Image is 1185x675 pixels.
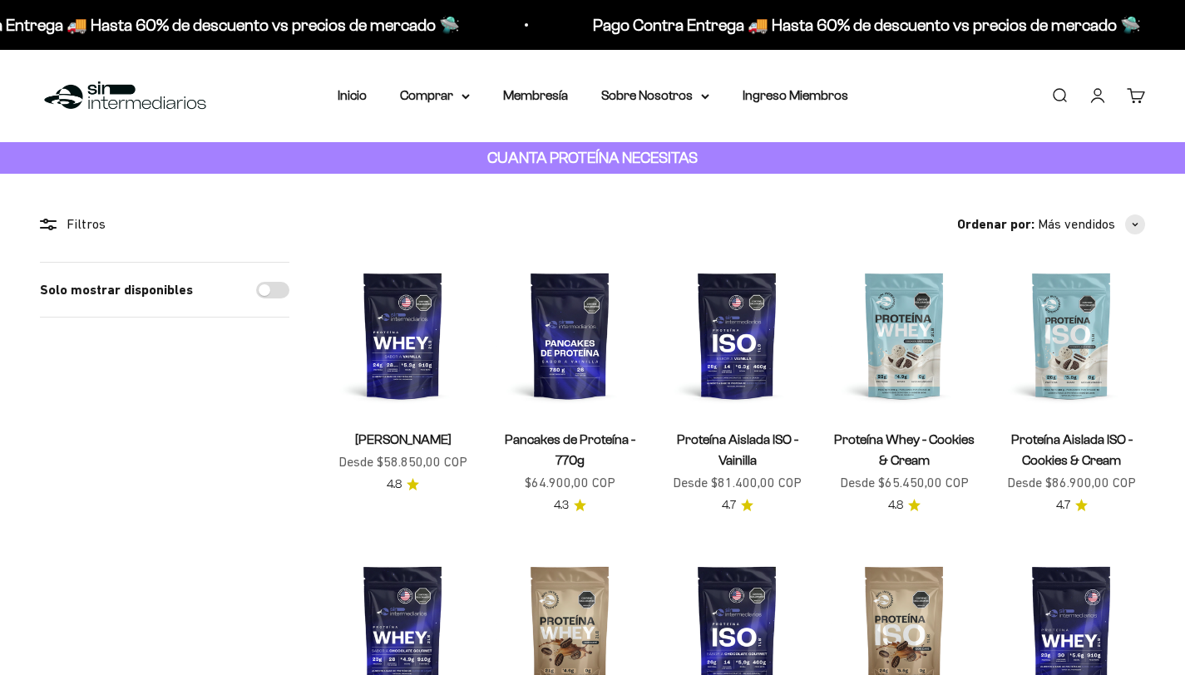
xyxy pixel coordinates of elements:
[957,214,1034,235] span: Ordenar por:
[1038,214,1145,235] button: Más vendidos
[40,279,193,301] label: Solo mostrar disponibles
[387,475,419,494] a: 4.84.8 de 5.0 estrellas
[673,472,802,494] sale-price: Desde $81.400,00 COP
[525,472,615,494] sale-price: $64.900,00 COP
[601,85,709,106] summary: Sobre Nosotros
[554,496,586,515] a: 4.34.3 de 5.0 estrellas
[554,496,569,515] span: 4.3
[743,88,848,102] a: Ingreso Miembros
[583,12,1131,38] p: Pago Contra Entrega 🚚 Hasta 60% de descuento vs precios de mercado 🛸
[722,496,753,515] a: 4.74.7 de 5.0 estrellas
[677,432,798,467] a: Proteína Aislada ISO - Vainilla
[487,149,698,166] strong: CUANTA PROTEÍNA NECESITAS
[387,475,402,494] span: 4.8
[505,432,635,467] a: Pancakes de Proteína - 770g
[1056,496,1088,515] a: 4.74.7 de 5.0 estrellas
[834,432,975,467] a: Proteína Whey - Cookies & Cream
[1011,432,1133,467] a: Proteína Aislada ISO - Cookies & Cream
[1038,214,1115,235] span: Más vendidos
[338,88,367,102] a: Inicio
[338,451,467,473] sale-price: Desde $58.850,00 COP
[888,496,903,515] span: 4.8
[840,472,969,494] sale-price: Desde $65.450,00 COP
[1056,496,1070,515] span: 4.7
[400,85,470,106] summary: Comprar
[503,88,568,102] a: Membresía
[722,496,736,515] span: 4.7
[1007,472,1136,494] sale-price: Desde $86.900,00 COP
[888,496,921,515] a: 4.84.8 de 5.0 estrellas
[355,432,452,446] a: [PERSON_NAME]
[40,214,289,235] div: Filtros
